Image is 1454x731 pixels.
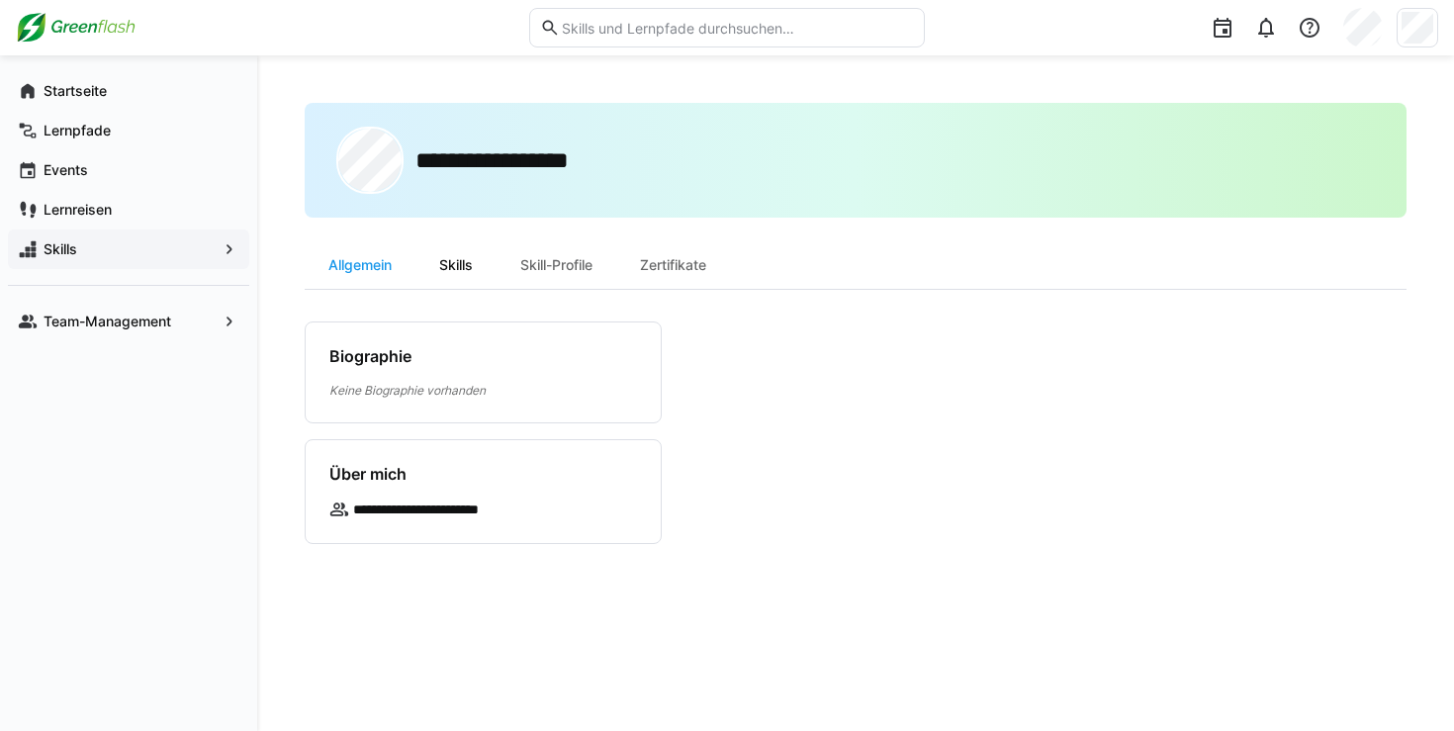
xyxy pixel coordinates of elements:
[305,241,415,289] div: Allgemein
[497,241,616,289] div: Skill-Profile
[560,19,914,37] input: Skills und Lernpfade durchsuchen…
[329,382,637,399] p: Keine Biographie vorhanden
[329,464,407,484] h4: Über mich
[415,241,497,289] div: Skills
[616,241,730,289] div: Zertifikate
[329,346,411,366] h4: Biographie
